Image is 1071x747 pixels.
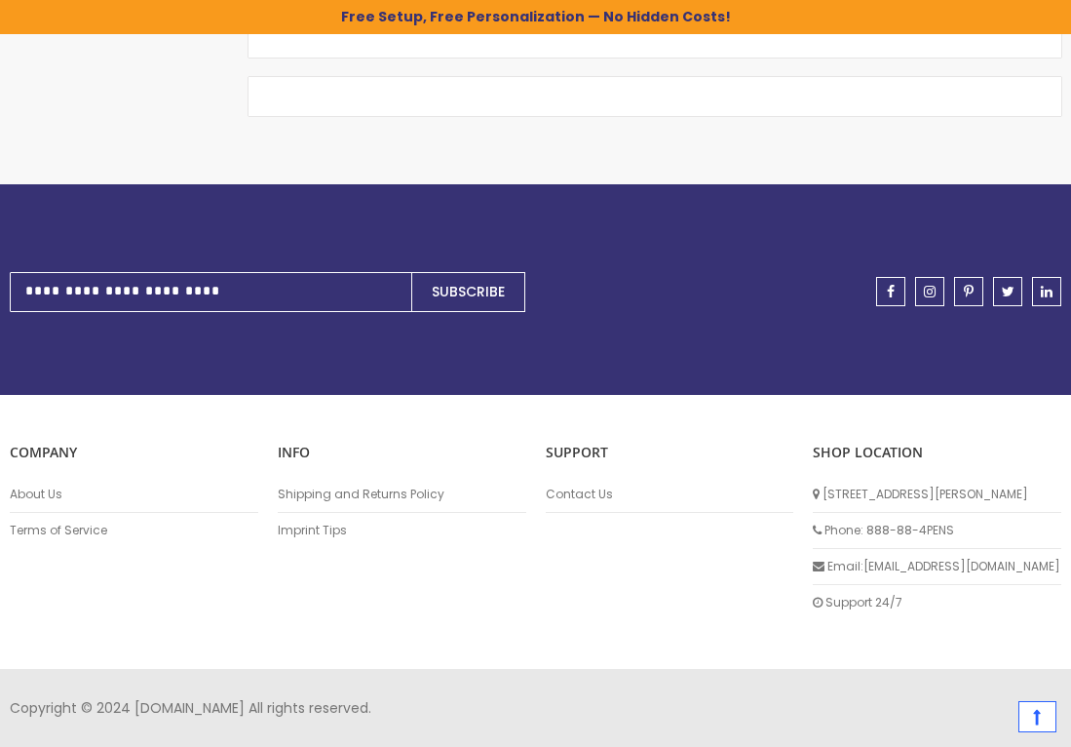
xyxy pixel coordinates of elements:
[10,523,258,538] a: Terms of Service
[1032,277,1061,306] a: linkedin
[411,272,525,312] button: Subscribe
[887,285,895,298] span: facebook
[954,277,983,306] a: pinterest
[964,285,974,298] span: pinterest
[10,444,258,462] p: COMPANY
[1018,701,1056,732] a: Top
[915,277,944,306] a: instagram
[1002,285,1014,298] span: twitter
[924,285,936,298] span: instagram
[813,549,1061,585] li: Email: [EMAIL_ADDRESS][DOMAIN_NAME]
[278,487,526,502] a: Shipping and Returns Policy
[278,444,526,462] p: INFO
[1041,285,1052,298] span: linkedin
[813,444,1061,462] p: SHOP LOCATION
[813,585,1061,620] li: Support 24/7
[10,487,258,502] a: About Us
[278,523,526,538] a: Imprint Tips
[813,477,1061,513] li: [STREET_ADDRESS][PERSON_NAME]
[432,282,505,301] span: Subscribe
[813,513,1061,549] li: Phone: 888-88-4PENS
[993,277,1022,306] a: twitter
[546,444,794,462] p: Support
[10,698,371,718] span: Copyright © 2024 [DOMAIN_NAME] All rights reserved.
[546,487,794,502] a: Contact Us
[876,277,905,306] a: facebook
